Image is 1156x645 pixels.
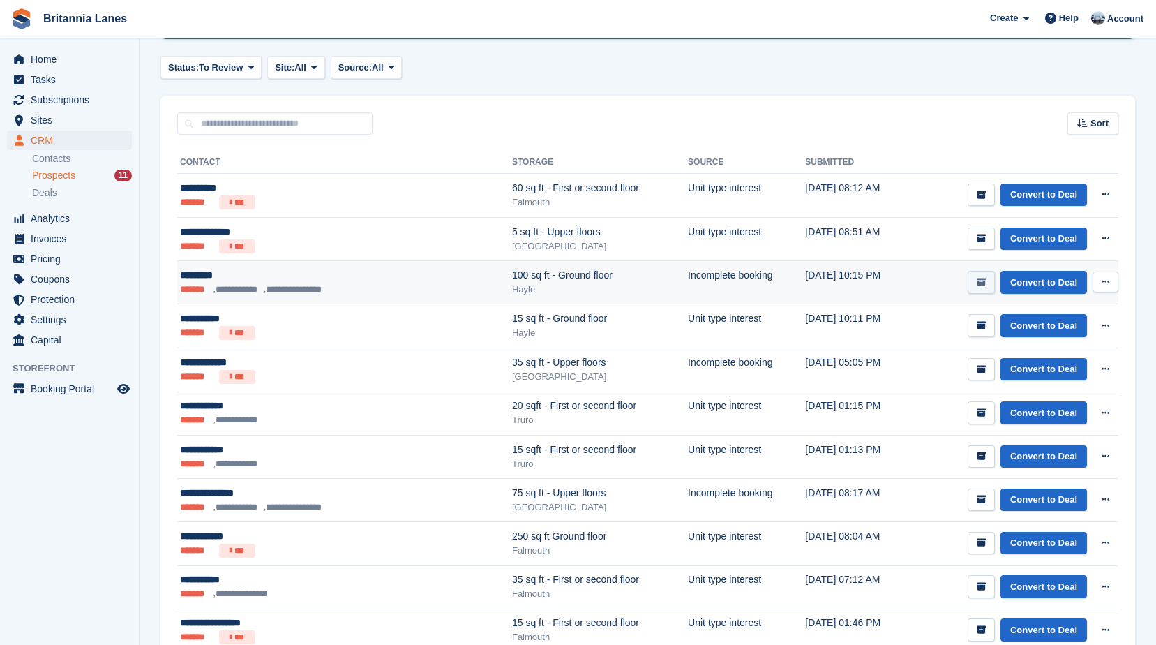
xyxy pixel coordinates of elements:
a: menu [7,70,132,89]
a: menu [7,269,132,289]
div: Falmouth [512,630,688,644]
td: [DATE] 10:11 PM [805,304,909,348]
a: Convert to Deal [1000,271,1087,294]
div: 20 sqft - First or second floor [512,399,688,413]
td: [DATE] 08:51 AM [805,217,909,261]
span: Sites [31,110,114,130]
td: Unit type interest [688,565,805,609]
span: Protection [31,290,114,309]
td: Unit type interest [688,435,805,478]
a: Convert to Deal [1000,532,1087,555]
div: Truro [512,457,688,471]
div: [GEOGRAPHIC_DATA] [512,370,688,384]
a: menu [7,209,132,228]
span: Settings [31,310,114,329]
td: Incomplete booking [688,348,805,392]
a: Convert to Deal [1000,184,1087,207]
td: [DATE] 08:04 AM [805,521,909,565]
span: Sort [1090,117,1109,131]
div: 15 sqft - First or second floor [512,443,688,457]
a: Convert to Deal [1000,618,1087,642]
div: Falmouth [512,544,688,558]
span: Help [1059,11,1079,25]
span: Coupons [31,269,114,289]
a: Prospects 11 [32,168,132,183]
div: 75 sq ft - Upper floors [512,486,688,501]
a: menu [7,110,132,130]
a: menu [7,90,132,110]
td: Unit type interest [688,217,805,261]
span: Prospects [32,169,75,182]
button: Site: All [267,56,325,79]
span: Account [1107,12,1143,26]
div: 35 sq ft - Upper floors [512,355,688,370]
div: 15 sq ft - Ground floor [512,311,688,326]
a: Convert to Deal [1000,489,1087,512]
th: Contact [177,151,512,174]
span: CRM [31,131,114,150]
div: 11 [114,170,132,181]
div: [GEOGRAPHIC_DATA] [512,501,688,514]
span: Booking Portal [31,379,114,399]
div: Falmouth [512,195,688,209]
span: To Review [199,61,243,75]
a: menu [7,330,132,350]
div: Hayle [512,283,688,297]
span: Create [990,11,1018,25]
th: Storage [512,151,688,174]
div: Falmouth [512,587,688,601]
td: Unit type interest [688,174,805,218]
div: 35 sq ft - First or second floor [512,572,688,587]
span: Pricing [31,249,114,269]
div: Truro [512,413,688,427]
span: Source: [338,61,372,75]
span: Analytics [31,209,114,228]
a: menu [7,379,132,399]
a: Preview store [115,380,132,397]
td: [DATE] 08:17 AM [805,478,909,521]
span: Status: [168,61,199,75]
td: [DATE] 01:13 PM [805,435,909,478]
a: Convert to Deal [1000,358,1087,381]
img: stora-icon-8386f47178a22dfd0bd8f6a31ec36ba5ce8667c1dd55bd0f319d3a0aa187defe.svg [11,8,32,29]
td: [DATE] 01:15 PM [805,392,909,435]
th: Submitted [805,151,909,174]
span: Subscriptions [31,90,114,110]
div: 60 sq ft - First or second floor [512,181,688,195]
span: Capital [31,330,114,350]
th: Source [688,151,805,174]
a: menu [7,310,132,329]
div: 250 sq ft Ground floor [512,529,688,544]
span: Invoices [31,229,114,249]
a: menu [7,229,132,249]
a: menu [7,50,132,69]
td: Incomplete booking [688,478,805,521]
button: Status: To Review [160,56,262,79]
button: Source: All [331,56,403,79]
a: menu [7,131,132,150]
td: Unit type interest [688,521,805,565]
span: Tasks [31,70,114,89]
td: [DATE] 10:15 PM [805,261,909,304]
span: Site: [275,61,294,75]
div: 100 sq ft - Ground floor [512,268,688,283]
a: Contacts [32,152,132,165]
span: Home [31,50,114,69]
div: 5 sq ft - Upper floors [512,225,688,239]
div: [GEOGRAPHIC_DATA] [512,239,688,253]
div: Hayle [512,326,688,340]
a: menu [7,290,132,309]
td: [DATE] 08:12 AM [805,174,909,218]
a: Convert to Deal [1000,445,1087,468]
span: Storefront [13,362,139,376]
span: Deals [32,186,57,200]
a: Deals [32,186,132,200]
a: Convert to Deal [1000,314,1087,337]
span: All [294,61,306,75]
td: Unit type interest [688,392,805,435]
span: All [372,61,384,75]
td: Incomplete booking [688,261,805,304]
td: [DATE] 05:05 PM [805,348,909,392]
td: [DATE] 07:12 AM [805,565,909,609]
a: Convert to Deal [1000,228,1087,251]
